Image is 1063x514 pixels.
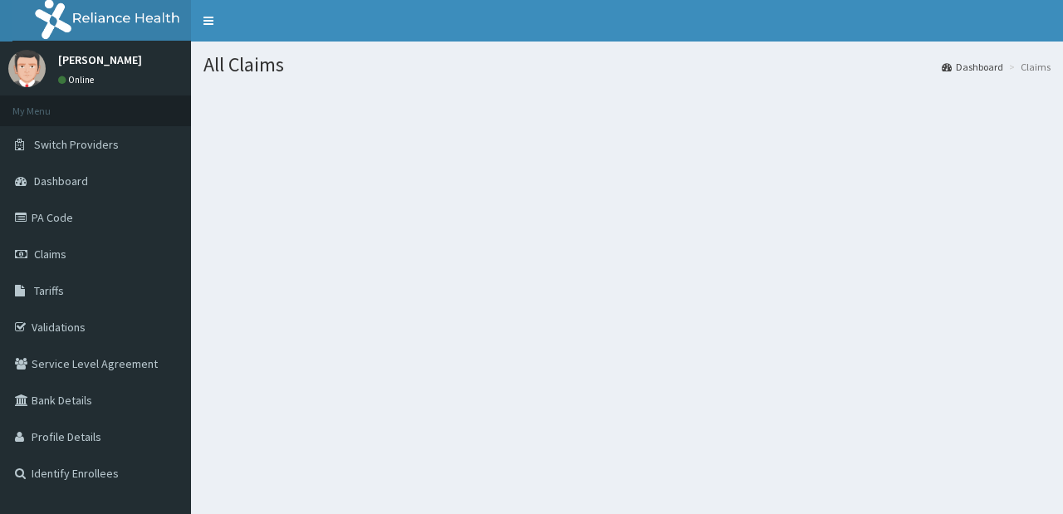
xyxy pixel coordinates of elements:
[8,50,46,87] img: User Image
[34,247,66,262] span: Claims
[34,283,64,298] span: Tariffs
[1005,60,1051,74] li: Claims
[942,60,1003,74] a: Dashboard
[58,54,142,66] p: [PERSON_NAME]
[34,174,88,188] span: Dashboard
[34,137,119,152] span: Switch Providers
[58,74,98,86] a: Online
[203,54,1051,76] h1: All Claims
